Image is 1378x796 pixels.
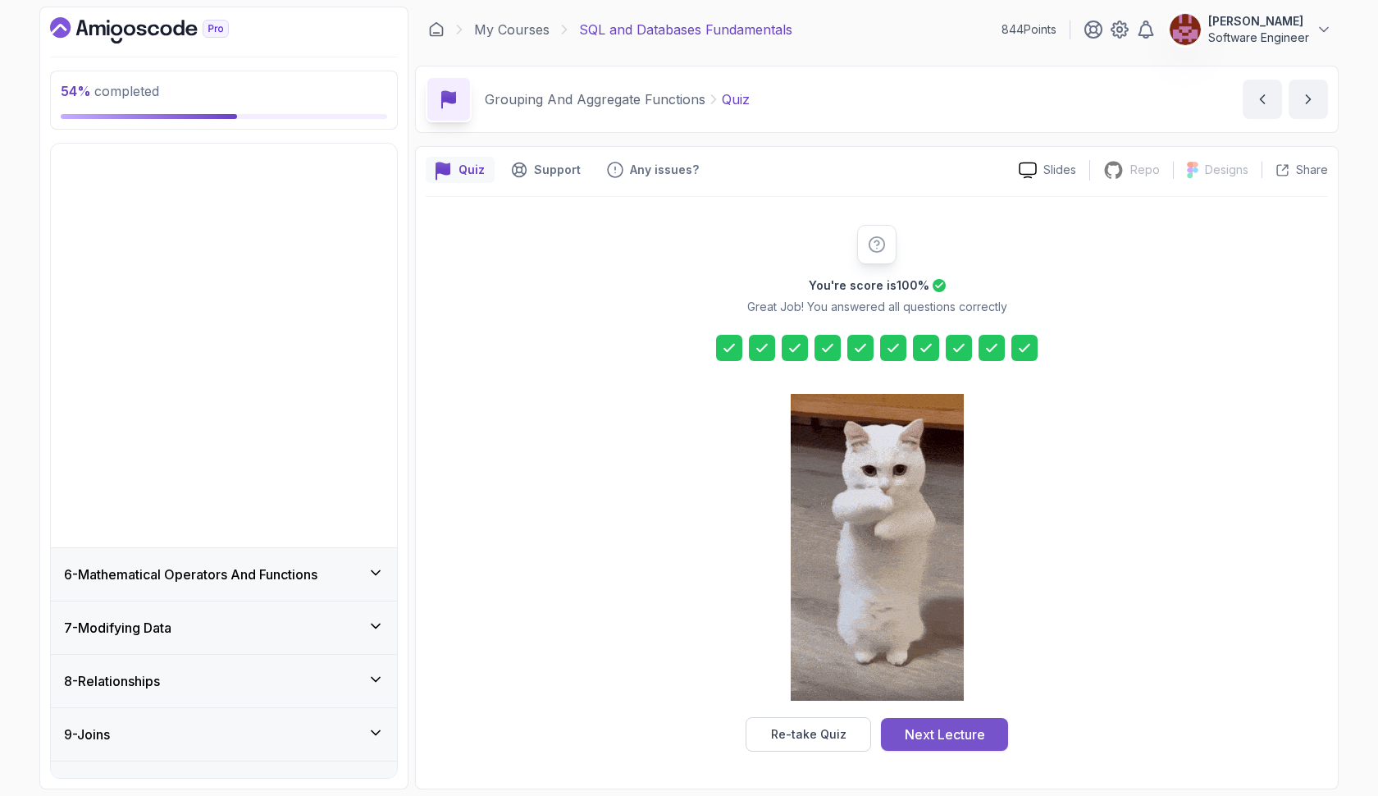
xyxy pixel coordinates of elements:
[1296,162,1328,178] p: Share
[64,618,171,638] h3: 7 - Modifying Data
[64,565,317,584] h3: 6 - Mathematical Operators And Functions
[1289,80,1328,119] button: next content
[1043,162,1076,178] p: Slides
[474,20,550,39] a: My Courses
[1169,13,1332,46] button: user profile image[PERSON_NAME]Software Engineer
[61,83,91,99] span: 54 %
[579,20,792,39] p: SQL and Databases Fundamentals
[1170,14,1201,45] img: user profile image
[51,548,397,601] button: 6-Mathematical Operators And Functions
[722,89,750,109] p: Quiz
[64,725,110,744] h3: 9 - Joins
[597,157,709,183] button: Feedback button
[50,17,267,43] a: Dashboard
[1208,30,1309,46] p: Software Engineer
[485,89,705,109] p: Grouping And Aggregate Functions
[1205,162,1248,178] p: Designs
[791,394,964,701] img: cool-cat
[630,162,699,178] p: Any issues?
[809,277,929,294] h2: You're score is 100 %
[771,726,846,743] div: Re-take Quiz
[881,718,1008,751] button: Next Lecture
[459,162,485,178] p: Quiz
[51,708,397,761] button: 9-Joins
[1002,21,1056,38] p: 844 Points
[426,157,495,183] button: quiz button
[1243,80,1282,119] button: previous content
[428,21,445,38] a: Dashboard
[746,717,871,752] button: Re-take Quiz
[905,725,985,744] div: Next Lecture
[1130,162,1160,178] p: Repo
[747,299,1007,315] p: Great Job! You answered all questions correctly
[1262,162,1328,178] button: Share
[501,157,591,183] button: Support button
[51,602,397,654] button: 7-Modifying Data
[61,83,159,99] span: completed
[534,162,581,178] p: Support
[64,671,160,691] h3: 8 - Relationships
[1006,162,1089,179] a: Slides
[1208,13,1309,30] p: [PERSON_NAME]
[51,655,397,707] button: 8-Relationships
